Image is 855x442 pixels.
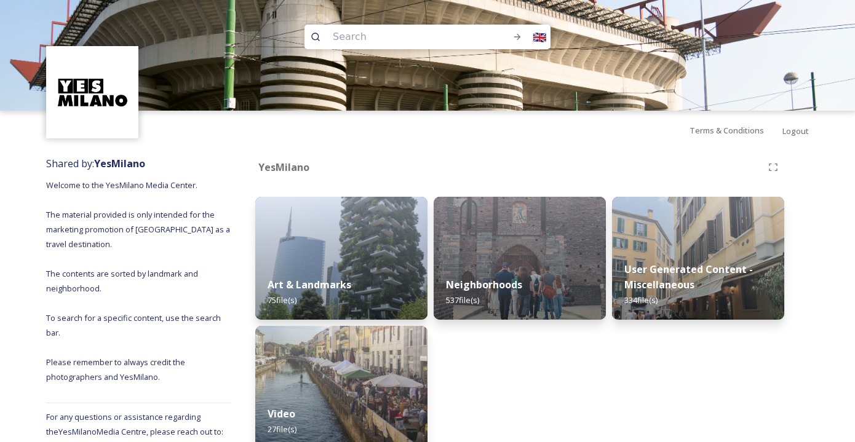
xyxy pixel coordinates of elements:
span: Welcome to the YesMilano Media Center. The material provided is only intended for the marketing p... [46,180,232,382]
img: 39056706942e726a10cb66607dbfc22c2ba330fd249abd295dd4e57aab3ba313.jpg [612,197,784,320]
strong: User Generated Content - Miscellaneous [624,262,753,291]
img: Logo%20YesMilano%40150x.png [48,48,137,137]
strong: Neighborhoods [446,278,522,291]
span: 27 file(s) [268,424,296,435]
div: 🇬🇧 [528,26,551,48]
span: 334 file(s) [624,294,658,306]
span: 537 file(s) [446,294,479,306]
span: Terms & Conditions [690,125,764,136]
strong: YesMilano [94,157,145,170]
img: Isola_Yesilano_AnnaDellaBadia_880.jpg [255,197,427,320]
strong: Video [268,407,295,420]
span: Logout [782,125,809,136]
a: Terms & Conditions [690,123,782,138]
img: SEMPIONE.CASTELLO01660420.jpg [434,197,606,320]
span: 75 file(s) [268,294,296,306]
input: Search [327,23,484,50]
span: Shared by: [46,157,145,170]
span: For any questions or assistance regarding the YesMilano Media Centre, please reach out to: [46,411,223,437]
strong: Art & Landmarks [268,278,351,291]
strong: YesMilano [258,160,309,174]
